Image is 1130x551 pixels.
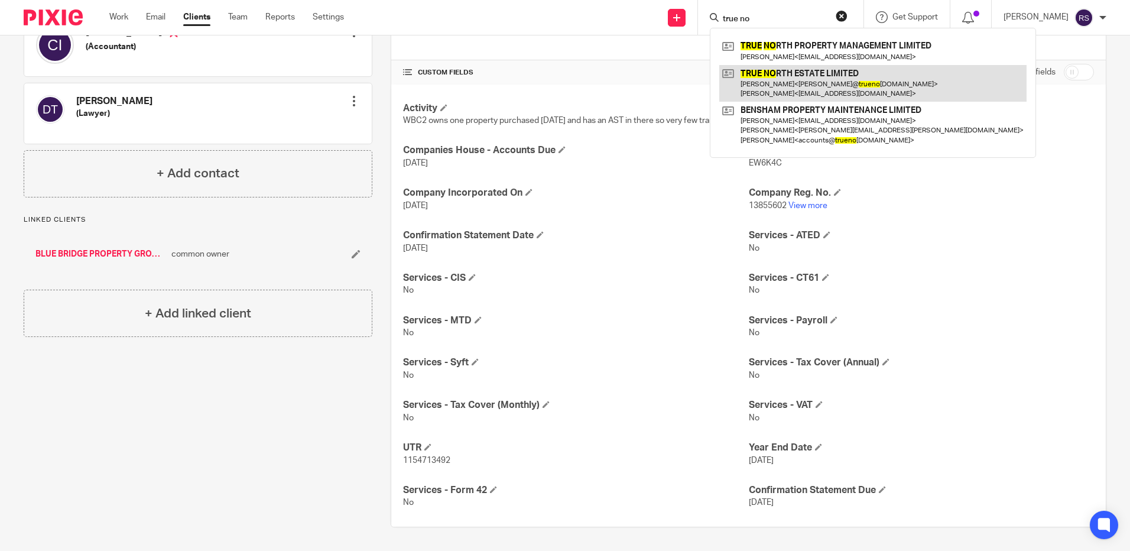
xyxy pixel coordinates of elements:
[749,399,1094,411] h4: Services - VAT
[35,248,165,260] a: BLUE BRIDGE PROPERTY GROUP LTD
[749,229,1094,242] h4: Services - ATED
[892,13,938,21] span: Get Support
[403,116,743,125] span: WBC2 owns one property purchased [DATE] and has an AST in there so very few transaction.
[36,26,74,64] img: svg%3E
[183,11,210,23] a: Clients
[749,315,1094,327] h4: Services - Payroll
[157,164,239,183] h4: + Add contact
[403,442,748,454] h4: UTR
[403,498,414,507] span: No
[403,315,748,327] h4: Services - MTD
[749,286,759,294] span: No
[24,9,83,25] img: Pixie
[403,329,414,337] span: No
[24,215,372,225] p: Linked clients
[749,329,759,337] span: No
[403,484,748,497] h4: Services - Form 42
[1074,8,1093,27] img: svg%3E
[146,11,165,23] a: Email
[749,356,1094,369] h4: Services - Tax Cover (Annual)
[749,272,1094,284] h4: Services - CT61
[403,159,428,167] span: [DATE]
[76,108,152,119] h5: (Lawyer)
[403,244,428,252] span: [DATE]
[749,187,1094,199] h4: Company Reg. No.
[109,11,128,23] a: Work
[403,399,748,411] h4: Services - Tax Cover (Monthly)
[749,456,774,465] span: [DATE]
[403,202,428,210] span: [DATE]
[145,304,251,323] h4: + Add linked client
[749,484,1094,497] h4: Confirmation Statement Due
[86,41,180,53] h5: (Accountant)
[171,248,229,260] span: common owner
[1004,11,1069,23] p: [PERSON_NAME]
[228,11,248,23] a: Team
[403,144,748,157] h4: Companies House - Accounts Due
[722,14,828,25] input: Search
[403,229,748,242] h4: Confirmation Statement Date
[749,244,759,252] span: No
[403,68,748,77] h4: CUSTOM FIELDS
[749,414,759,422] span: No
[403,456,450,465] span: 1154713492
[403,371,414,380] span: No
[749,159,782,167] span: EW6K4C
[403,286,414,294] span: No
[403,356,748,369] h4: Services - Syft
[313,11,344,23] a: Settings
[403,187,748,199] h4: Company Incorporated On
[749,442,1094,454] h4: Year End Date
[836,10,847,22] button: Clear
[749,202,787,210] span: 13855602
[403,414,414,422] span: No
[265,11,295,23] a: Reports
[403,102,748,115] h4: Activity
[788,202,827,210] a: View more
[403,272,748,284] h4: Services - CIS
[749,371,759,380] span: No
[76,95,152,108] h4: [PERSON_NAME]
[749,498,774,507] span: [DATE]
[36,95,64,124] img: svg%3E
